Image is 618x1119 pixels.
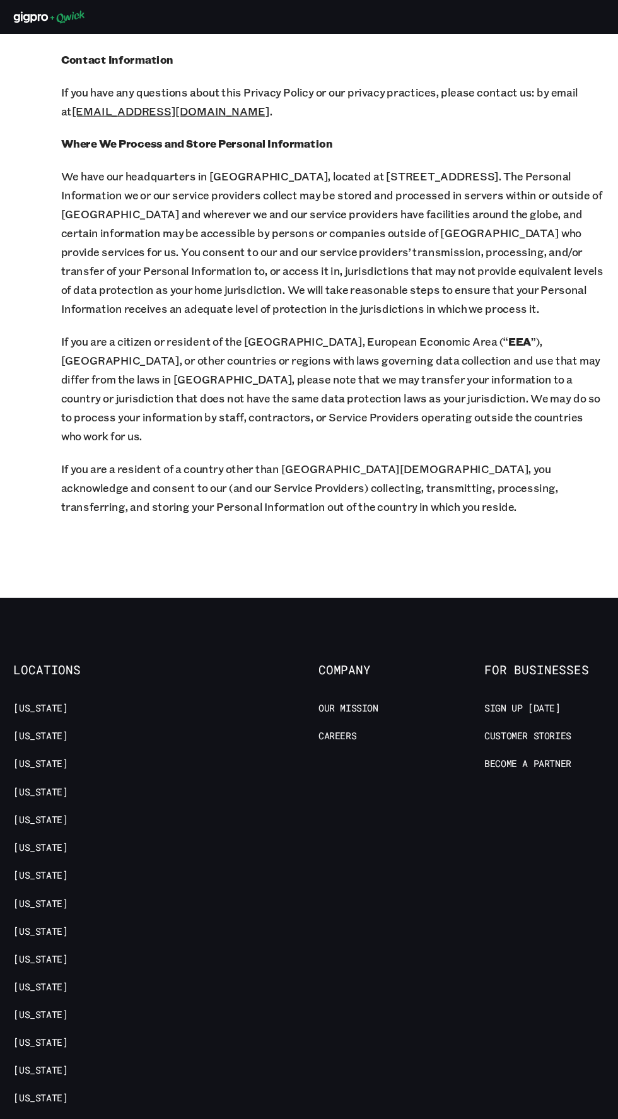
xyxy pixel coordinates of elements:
[57,127,310,140] b: Where We Process and Store Personal Information
[13,653,63,665] a: [US_STATE]
[57,49,161,62] b: Contact Information
[473,311,494,324] b: EEA
[296,679,332,691] a: Careers
[13,1069,63,1081] a: [US_STATE]
[13,1042,63,1054] a: [US_STATE]
[451,705,532,717] a: Become a Partner
[296,653,352,665] a: Our Mission
[13,964,63,976] a: [US_STATE]
[13,1094,63,1106] a: [US_STATE]
[13,887,63,899] a: [US_STATE]
[13,990,63,1002] a: [US_STATE]
[13,1016,63,1028] a: [US_STATE]
[13,809,63,821] a: [US_STATE]
[67,97,251,110] u: [EMAIL_ADDRESS][DOMAIN_NAME]
[13,679,63,691] a: [US_STATE]
[451,617,605,631] span: For Businesses
[57,155,561,296] p: We have our headquarters in [GEOGRAPHIC_DATA], located at [STREET_ADDRESS]. The Personal Informat...
[13,861,63,873] a: [US_STATE]
[451,679,532,691] a: Customer stories
[57,77,561,112] p: If you have any questions about this Privacy Policy or our privacy practices, please contact us: ...
[13,758,63,770] a: [US_STATE]
[13,617,167,631] span: Locations
[13,732,63,744] a: [US_STATE]
[13,835,63,847] a: [US_STATE]
[451,653,522,665] a: Sign up [DATE]
[13,705,63,717] a: [US_STATE]
[13,939,63,951] a: [US_STATE]
[13,913,63,925] a: [US_STATE]
[57,428,561,481] p: If you are a resident of a country other than [GEOGRAPHIC_DATA][DEMOGRAPHIC_DATA], you acknowledg...
[296,617,451,631] span: Company
[57,309,561,415] p: If you are a citizen or resident of the [GEOGRAPHIC_DATA], European Economic Area (“ ”), [GEOGRAP...
[13,783,63,795] a: [US_STATE]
